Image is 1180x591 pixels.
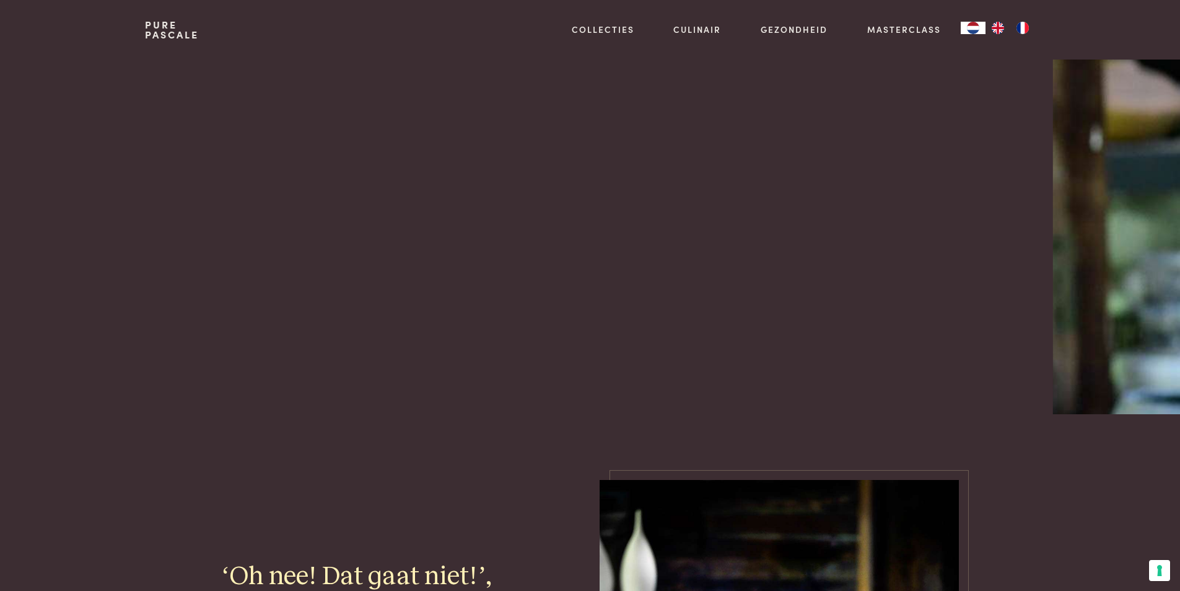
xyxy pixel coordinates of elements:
div: Language [961,22,986,34]
a: Gezondheid [761,23,828,36]
a: NL [961,22,986,34]
a: FR [1010,22,1035,34]
a: Culinair [673,23,721,36]
a: EN [986,22,1010,34]
a: Collecties [572,23,634,36]
ul: Language list [986,22,1035,34]
a: Masterclass [867,23,941,36]
a: PurePascale [145,20,199,40]
aside: Language selected: Nederlands [961,22,1035,34]
button: Uw voorkeuren voor toestemming voor trackingtechnologieën [1149,560,1170,581]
